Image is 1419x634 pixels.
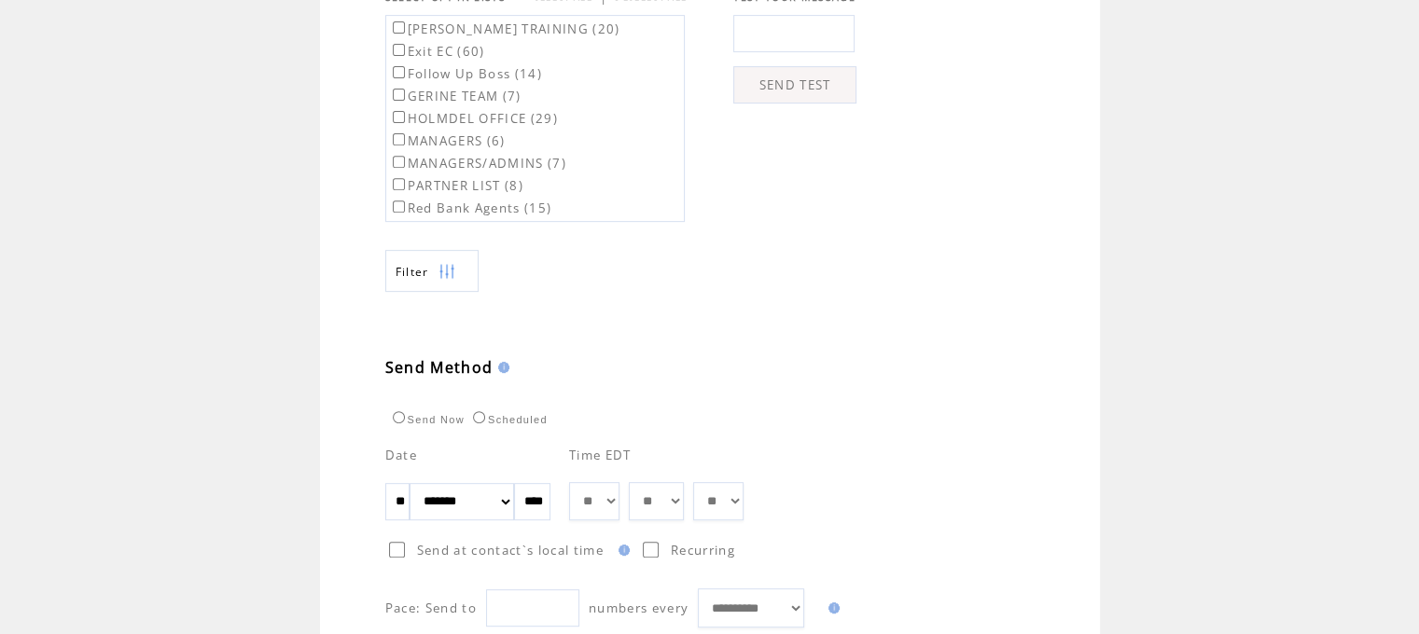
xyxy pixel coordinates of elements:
[393,133,405,145] input: MANAGERS (6)
[393,200,405,213] input: Red Bank Agents (15)
[389,21,620,37] label: [PERSON_NAME] TRAINING (20)
[389,155,566,172] label: MANAGERS/ADMINS (7)
[385,250,479,292] a: Filter
[393,156,405,168] input: MANAGERS/ADMINS (7)
[389,177,523,194] label: PARTNER LIST (8)
[389,88,522,104] label: GERINE TEAM (7)
[389,110,558,127] label: HOLMDEL OFFICE (29)
[733,66,856,103] a: SEND TEST
[396,264,429,280] span: Show filters
[385,447,417,463] span: Date
[389,200,552,216] label: Red Bank Agents (15)
[389,132,506,149] label: MANAGERS (6)
[468,414,548,425] label: Scheduled
[393,111,405,123] input: HOLMDEL OFFICE (29)
[389,43,485,60] label: Exit EC (60)
[473,411,485,423] input: Scheduled
[393,21,405,34] input: [PERSON_NAME] TRAINING (20)
[493,362,509,373] img: help.gif
[569,447,632,463] span: Time EDT
[393,44,405,56] input: Exit EC (60)
[385,357,494,378] span: Send Method
[589,600,689,616] span: numbers every
[671,542,735,558] span: Recurring
[389,65,542,82] label: Follow Up Boss (14)
[388,414,465,425] label: Send Now
[393,66,405,78] input: Follow Up Boss (14)
[393,178,405,190] input: PARTNER LIST (8)
[613,544,630,556] img: help.gif
[823,602,840,613] img: help.gif
[417,542,604,558] span: Send at contact`s local time
[438,251,455,293] img: filters.png
[393,89,405,101] input: GERINE TEAM (7)
[393,411,405,423] input: Send Now
[385,600,477,616] span: Pace: Send to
